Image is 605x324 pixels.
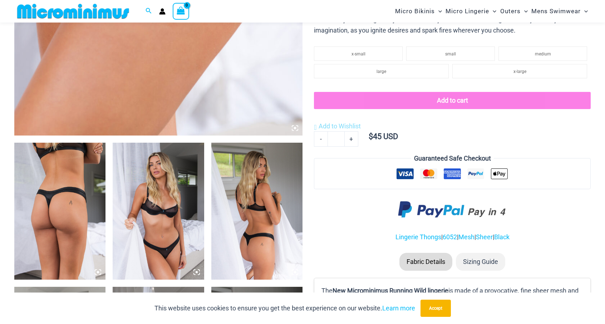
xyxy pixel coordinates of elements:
[211,143,302,280] img: Running Wild Midnight 1052 Top 6052 Bottom
[154,303,415,314] p: This website uses cookies to ensure you get the best experience on our website.
[345,131,358,146] a: +
[500,2,521,20] span: Outers
[393,2,444,20] a: Micro BikinisMenu ToggleMenu Toggle
[369,132,398,141] bdi: 45 USD
[420,300,451,317] button: Accept
[382,304,415,312] a: Learn more
[351,51,365,57] span: x-small
[489,2,496,20] span: Menu Toggle
[498,46,587,61] li: medium
[314,232,591,242] p: | | | |
[513,69,526,74] span: x-large
[392,1,591,21] nav: Site Navigation
[581,2,588,20] span: Menu Toggle
[173,3,189,19] a: View Shopping Cart, empty
[476,233,493,241] a: Sheer
[333,287,448,294] b: New Microminimus Running Wild lingerie
[535,51,551,57] span: medium
[159,8,166,15] a: Account icon link
[406,46,495,61] li: small
[435,2,442,20] span: Menu Toggle
[411,153,494,164] legend: Guaranteed Safe Checkout
[319,122,361,130] span: Add to Wishlist
[456,253,505,271] li: Sizing Guide
[314,131,328,146] a: -
[395,233,441,241] a: Lingerie Thongs
[328,131,344,146] input: Product quantity
[377,69,386,74] span: large
[446,2,489,20] span: Micro Lingerie
[314,121,360,132] a: Add to Wishlist
[321,285,583,306] p: The is made of a provocative, fine sheer mesh and a sleek, curve-hugging faux leather, creating a...
[530,2,590,20] a: Mens SwimwearMenu ToggleMenu Toggle
[14,3,132,19] img: MM SHOP LOGO FLAT
[494,233,510,241] a: Black
[445,51,456,57] span: small
[531,2,581,20] span: Mens Swimwear
[395,2,435,20] span: Micro Bikinis
[146,7,152,16] a: Search icon link
[314,92,591,109] button: Add to cart
[314,46,403,61] li: x-small
[399,253,452,271] li: Fabric Details
[452,64,587,78] li: x-large
[314,64,449,78] li: large
[443,233,457,241] a: 6052
[521,2,528,20] span: Menu Toggle
[458,233,474,241] a: Mesh
[14,143,105,280] img: Running Wild Midnight 1052 Top 6052 Bottom
[444,2,498,20] a: Micro LingerieMenu ToggleMenu Toggle
[498,2,530,20] a: OutersMenu ToggleMenu Toggle
[369,132,373,141] span: $
[113,143,204,280] img: Running Wild Midnight 1052 Top 6052 Bottom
